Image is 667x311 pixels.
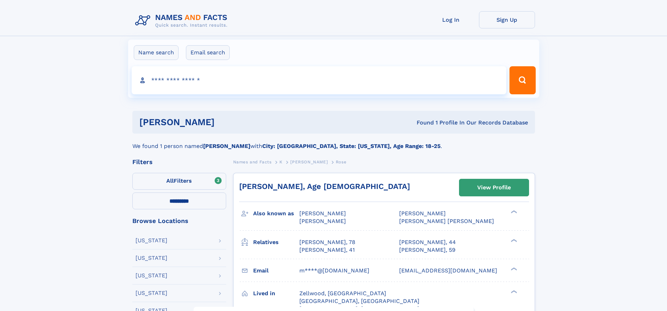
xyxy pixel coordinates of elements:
[299,298,419,304] span: [GEOGRAPHIC_DATA], [GEOGRAPHIC_DATA]
[253,288,299,299] h3: Lived in
[136,238,167,243] div: [US_STATE]
[253,236,299,248] h3: Relatives
[262,143,440,149] b: City: [GEOGRAPHIC_DATA], State: [US_STATE], Age Range: 18-25
[315,119,528,127] div: Found 1 Profile In Our Records Database
[139,118,316,127] h1: [PERSON_NAME]
[279,157,283,166] a: K
[479,11,535,28] a: Sign Up
[509,66,535,94] button: Search Button
[336,160,346,164] span: Rose
[253,265,299,277] h3: Email
[132,218,226,224] div: Browse Locations
[136,273,167,278] div: [US_STATE]
[136,255,167,261] div: [US_STATE]
[186,45,230,60] label: Email search
[134,45,179,60] label: Name search
[136,290,167,296] div: [US_STATE]
[132,159,226,165] div: Filters
[290,157,328,166] a: [PERSON_NAME]
[423,11,479,28] a: Log In
[299,238,355,246] a: [PERSON_NAME], 78
[509,289,517,294] div: ❯
[399,218,494,224] span: [PERSON_NAME] [PERSON_NAME]
[132,66,507,94] input: search input
[233,157,272,166] a: Names and Facts
[299,218,346,224] span: [PERSON_NAME]
[290,160,328,164] span: [PERSON_NAME]
[509,266,517,271] div: ❯
[509,210,517,214] div: ❯
[299,246,355,254] a: [PERSON_NAME], 41
[132,173,226,190] label: Filters
[299,290,386,297] span: Zellwood, [GEOGRAPHIC_DATA]
[399,246,456,254] a: [PERSON_NAME], 59
[477,180,511,196] div: View Profile
[299,210,346,217] span: [PERSON_NAME]
[399,238,456,246] a: [PERSON_NAME], 44
[239,182,410,191] a: [PERSON_NAME], Age [DEMOGRAPHIC_DATA]
[459,179,529,196] a: View Profile
[203,143,250,149] b: [PERSON_NAME]
[253,208,299,219] h3: Also known as
[509,238,517,243] div: ❯
[132,11,233,30] img: Logo Names and Facts
[132,134,535,150] div: We found 1 person named with .
[279,160,283,164] span: K
[399,267,497,274] span: [EMAIL_ADDRESS][DOMAIN_NAME]
[399,210,446,217] span: [PERSON_NAME]
[166,177,174,184] span: All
